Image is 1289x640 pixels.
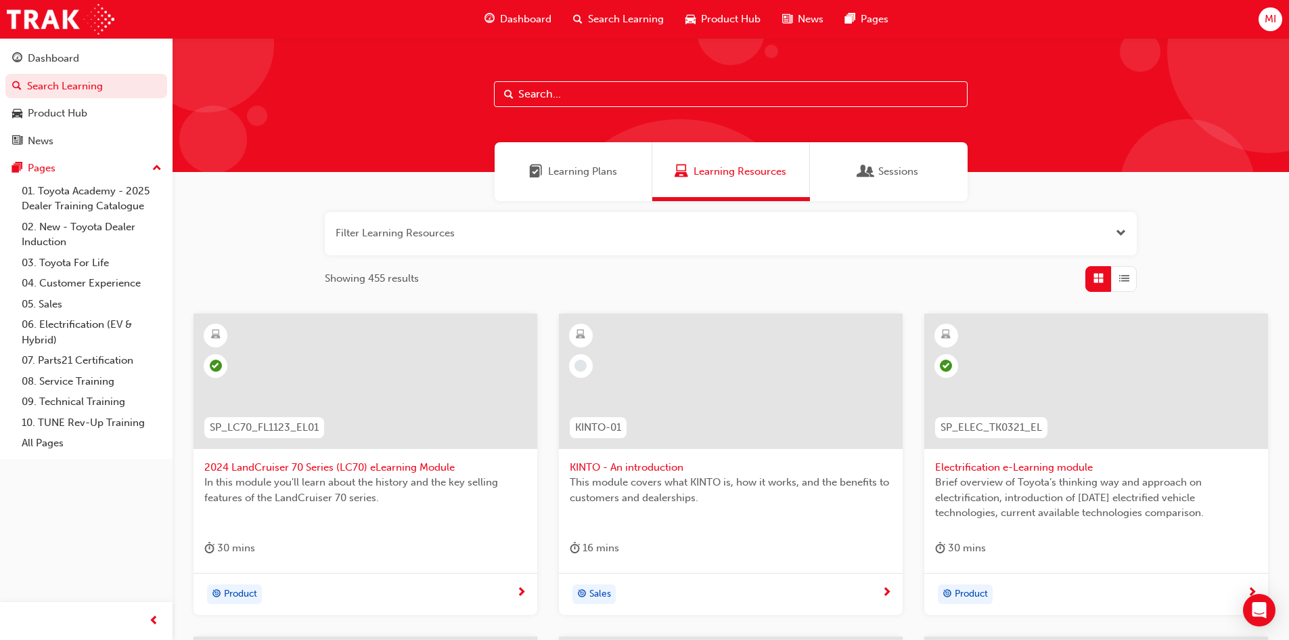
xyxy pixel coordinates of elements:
[943,586,952,603] span: target-icon
[16,253,167,274] a: 03. Toyota For Life
[16,181,167,217] a: 01. Toyota Academy - 2025 Dealer Training Catalogue
[204,475,526,505] span: In this module you'll learn about the history and the key selling features of the LandCruiser 70 ...
[548,164,617,179] span: Learning Plans
[504,87,514,102] span: Search
[5,43,167,156] button: DashboardSearch LearningProduct HubNews
[474,5,562,33] a: guage-iconDashboard
[685,11,696,28] span: car-icon
[211,326,221,344] span: learningResourceType_ELEARNING-icon
[5,101,167,126] a: Product Hub
[12,53,22,65] span: guage-icon
[675,164,688,179] span: Learning Resources
[204,460,526,475] span: 2024 LandCruiser 70 Series (LC70) eLearning Module
[28,133,53,149] div: News
[935,540,986,557] div: 30 mins
[16,273,167,294] a: 04. Customer Experience
[589,586,611,602] span: Sales
[204,540,255,557] div: 30 mins
[810,142,968,201] a: SessionsSessions
[861,12,888,27] span: Pages
[1119,271,1129,286] span: List
[204,540,214,557] span: duration-icon
[149,613,159,630] span: prev-icon
[575,420,621,435] span: KINTO-01
[210,360,222,372] span: learningRecordVerb_PASS-icon
[955,586,988,602] span: Product
[924,314,1268,616] a: SP_ELEC_TK0321_ELElectrification e-Learning moduleBrief overview of Toyota’s thinking way and app...
[577,586,587,603] span: target-icon
[28,106,87,121] div: Product Hub
[194,314,537,616] a: SP_LC70_FL1123_EL012024 LandCruiser 70 Series (LC70) eLearning ModuleIn this module you'll learn ...
[12,108,22,120] span: car-icon
[28,161,55,176] div: Pages
[859,164,873,179] span: Sessions
[28,51,79,66] div: Dashboard
[570,475,892,505] span: This module covers what KINTO is, how it works, and the benefits to customers and dealerships.
[882,587,892,599] span: next-icon
[5,156,167,181] button: Pages
[798,12,823,27] span: News
[16,412,167,433] a: 10. TUNE Rev-Up Training
[16,294,167,315] a: 05. Sales
[494,81,968,107] input: Search...
[935,460,1257,475] span: Electrification e-Learning module
[675,5,771,33] a: car-iconProduct Hub
[1259,7,1282,31] button: MI
[652,142,810,201] a: Learning ResourcesLearning Resources
[325,271,419,286] span: Showing 455 results
[576,326,585,344] span: learningResourceType_ELEARNING-icon
[562,5,675,33] a: search-iconSearch Learning
[495,142,652,201] a: Learning PlansLearning Plans
[559,314,903,616] a: KINTO-01KINTO - An introductionThis module covers what KINTO is, how it works, and the benefits t...
[782,11,792,28] span: news-icon
[529,164,543,179] span: Learning Plans
[878,164,918,179] span: Sessions
[16,350,167,371] a: 07. Parts21 Certification
[834,5,899,33] a: pages-iconPages
[1265,12,1276,27] span: MI
[845,11,855,28] span: pages-icon
[588,12,664,27] span: Search Learning
[16,433,167,454] a: All Pages
[940,360,952,372] span: learningRecordVerb_COMPLETE-icon
[12,135,22,148] span: news-icon
[5,74,167,99] a: Search Learning
[570,540,580,557] span: duration-icon
[16,314,167,350] a: 06. Electrification (EV & Hybrid)
[16,217,167,253] a: 02. New - Toyota Dealer Induction
[935,475,1257,521] span: Brief overview of Toyota’s thinking way and approach on electrification, introduction of [DATE] e...
[5,46,167,71] a: Dashboard
[516,587,526,599] span: next-icon
[500,12,551,27] span: Dashboard
[12,163,22,175] span: pages-icon
[12,81,22,93] span: search-icon
[152,160,162,177] span: up-icon
[484,11,495,28] span: guage-icon
[1247,587,1257,599] span: next-icon
[941,420,1042,435] span: SP_ELEC_TK0321_EL
[573,11,583,28] span: search-icon
[694,164,786,179] span: Learning Resources
[7,4,114,35] img: Trak
[570,540,619,557] div: 16 mins
[1093,271,1104,286] span: Grid
[574,360,587,372] span: learningRecordVerb_NONE-icon
[224,586,257,602] span: Product
[212,586,221,603] span: target-icon
[16,391,167,412] a: 09. Technical Training
[771,5,834,33] a: news-iconNews
[210,420,319,435] span: SP_LC70_FL1123_EL01
[701,12,761,27] span: Product Hub
[935,540,945,557] span: duration-icon
[16,371,167,392] a: 08. Service Training
[570,460,892,475] span: KINTO - An introduction
[1116,226,1126,241] button: Open the filter
[941,326,951,344] span: learningResourceType_ELEARNING-icon
[1243,594,1275,626] div: Open Intercom Messenger
[5,129,167,154] a: News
